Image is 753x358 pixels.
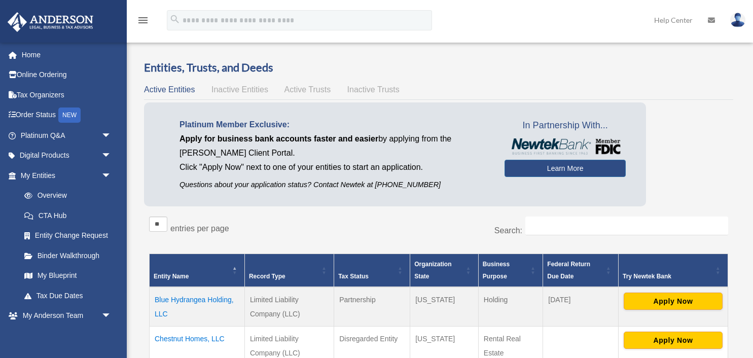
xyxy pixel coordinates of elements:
[180,132,489,160] p: by applying from the [PERSON_NAME] Client Portal.
[170,224,229,233] label: entries per page
[14,245,122,266] a: Binder Walkthrough
[154,273,189,280] span: Entity Name
[624,293,723,310] button: Apply Now
[14,266,122,286] a: My Blueprint
[137,14,149,26] i: menu
[244,254,334,288] th: Record Type: Activate to sort
[7,306,127,326] a: My Anderson Teamarrow_drop_down
[624,332,723,349] button: Apply Now
[547,261,590,280] span: Federal Return Due Date
[180,160,489,174] p: Click "Apply Now" next to one of your entities to start an application.
[101,306,122,327] span: arrow_drop_down
[410,287,479,327] td: [US_STATE]
[284,85,331,94] span: Active Trusts
[505,160,626,177] a: Learn More
[7,45,127,65] a: Home
[623,270,712,282] div: Try Newtek Bank
[144,60,733,76] h3: Entities, Trusts, and Deeds
[7,85,127,105] a: Tax Organizers
[7,165,122,186] a: My Entitiesarrow_drop_down
[7,146,127,166] a: Digital Productsarrow_drop_down
[347,85,400,94] span: Inactive Trusts
[244,287,334,327] td: Limited Liability Company (LLC)
[334,287,410,327] td: Partnership
[150,287,245,327] td: Blue Hydrangea Holding, LLC
[543,254,619,288] th: Federal Return Due Date: Activate to sort
[180,118,489,132] p: Platinum Member Exclusive:
[249,273,285,280] span: Record Type
[494,226,522,235] label: Search:
[137,18,149,26] a: menu
[169,14,181,25] i: search
[7,125,127,146] a: Platinum Q&Aarrow_drop_down
[211,85,268,94] span: Inactive Entities
[510,138,621,155] img: NewtekBankLogoSM.png
[14,285,122,306] a: Tax Due Dates
[334,254,410,288] th: Tax Status: Activate to sort
[618,254,728,288] th: Try Newtek Bank : Activate to sort
[58,108,81,123] div: NEW
[150,254,245,288] th: Entity Name: Activate to invert sorting
[14,226,122,246] a: Entity Change Request
[5,12,96,32] img: Anderson Advisors Platinum Portal
[478,287,543,327] td: Holding
[7,105,127,126] a: Order StatusNEW
[483,261,510,280] span: Business Purpose
[101,146,122,166] span: arrow_drop_down
[101,125,122,146] span: arrow_drop_down
[478,254,543,288] th: Business Purpose: Activate to sort
[543,287,619,327] td: [DATE]
[14,205,122,226] a: CTA Hub
[7,65,127,85] a: Online Ordering
[101,165,122,186] span: arrow_drop_down
[730,13,745,27] img: User Pic
[414,261,451,280] span: Organization State
[180,178,489,191] p: Questions about your application status? Contact Newtek at [PHONE_NUMBER]
[180,134,378,143] span: Apply for business bank accounts faster and easier
[14,186,117,206] a: Overview
[144,85,195,94] span: Active Entities
[505,118,626,134] span: In Partnership With...
[410,254,479,288] th: Organization State: Activate to sort
[338,273,369,280] span: Tax Status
